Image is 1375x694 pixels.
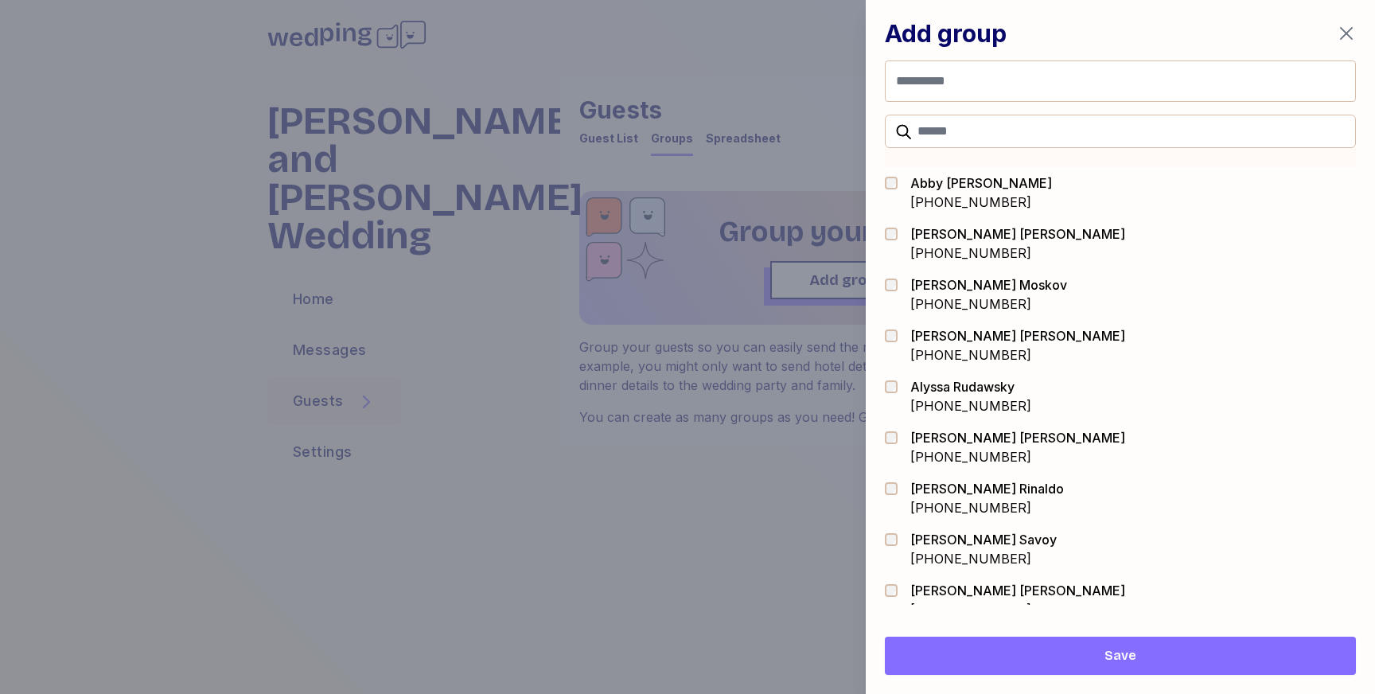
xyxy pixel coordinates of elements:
[910,447,1125,466] div: [PHONE_NUMBER]
[910,530,1057,549] div: [PERSON_NAME] Savoy
[910,549,1057,568] div: [PHONE_NUMBER]
[910,173,1052,193] div: Abby [PERSON_NAME]
[910,345,1125,365] div: [PHONE_NUMBER]
[910,396,1031,415] div: [PHONE_NUMBER]
[910,498,1064,517] div: [PHONE_NUMBER]
[910,294,1067,314] div: [PHONE_NUMBER]
[910,224,1125,244] div: [PERSON_NAME] [PERSON_NAME]
[1104,646,1136,665] span: Save
[910,581,1125,600] div: [PERSON_NAME] [PERSON_NAME]
[910,377,1031,396] div: Alyssa Rudawsky
[910,244,1125,263] div: [PHONE_NUMBER]
[910,428,1125,447] div: [PERSON_NAME] [PERSON_NAME]
[885,19,1007,48] h1: Add group
[910,193,1052,212] div: [PHONE_NUMBER]
[885,60,1356,102] input: Group name
[910,326,1125,345] div: [PERSON_NAME] [PERSON_NAME]
[885,637,1356,675] button: Save
[910,479,1064,498] div: [PERSON_NAME] Rinaldo
[910,275,1067,294] div: [PERSON_NAME] Moskov
[910,600,1125,619] div: [PHONE_NUMBER]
